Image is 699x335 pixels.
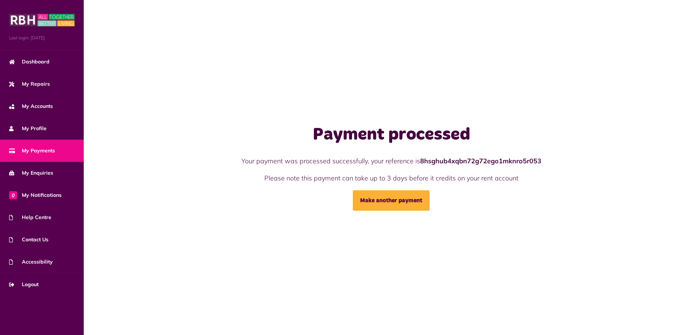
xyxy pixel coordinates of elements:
[9,214,51,221] span: Help Centre
[9,80,50,88] span: My Repairs
[353,190,430,211] a: Make another payment
[9,236,48,244] span: Contact Us
[187,173,596,183] p: Please note this payment can take up to 3 days before it credits on your rent account
[187,156,596,166] p: Your payment was processed successfully, your reference is
[9,35,75,41] span: Last login: [DATE]
[9,125,47,132] span: My Profile
[9,147,55,155] span: My Payments
[420,157,541,165] strong: 8hsghub4xqbn72g72ego1mknro5r053
[9,191,17,199] span: 0
[9,13,75,27] img: MyRBH
[187,124,596,145] h1: Payment processed
[9,102,53,110] span: My Accounts
[9,58,50,66] span: Dashboard
[9,281,39,288] span: Logout
[9,191,62,199] span: My Notifications
[9,169,53,177] span: My Enquiries
[9,258,53,266] span: Accessibility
